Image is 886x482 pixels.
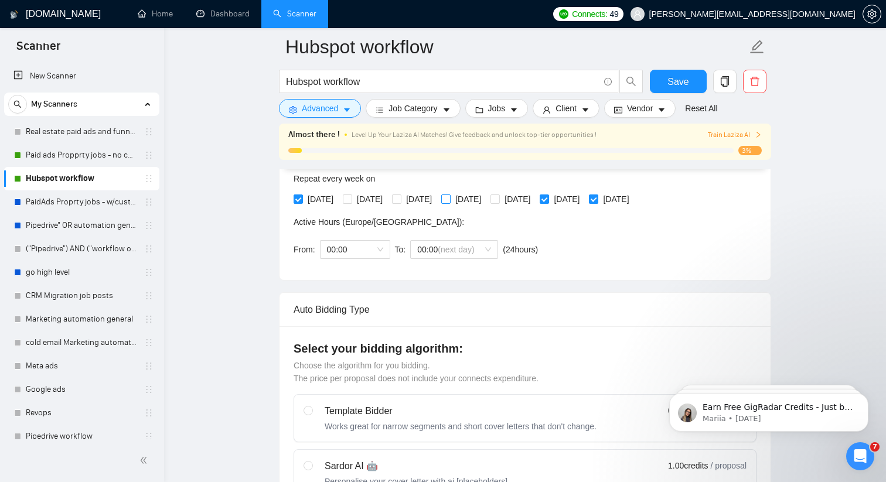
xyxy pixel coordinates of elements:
span: holder [144,432,154,441]
span: To: [395,245,406,254]
span: [DATE] [598,193,633,206]
button: setting [863,5,881,23]
span: holder [144,291,154,300]
span: Client [556,102,577,115]
span: (next day) [438,245,474,254]
span: folder [475,105,483,114]
img: upwork-logo.png [559,9,568,19]
a: go high level [26,261,137,284]
span: Active Hours ( Europe/[GEOGRAPHIC_DATA] ): [294,217,464,227]
span: setting [289,105,297,114]
span: My Scanners [31,93,77,116]
span: holder [144,361,154,371]
span: holder [144,151,154,160]
span: delete [744,76,766,87]
a: dashboardDashboard [196,9,250,19]
span: 00:00 [417,241,491,258]
span: holder [144,338,154,347]
span: 3% [738,146,762,155]
span: edit [749,39,765,54]
span: / proposal [711,460,747,471]
a: Meta ads [26,354,137,378]
a: Paid ads Propprty jobs - no custom questions [26,143,137,167]
span: [DATE] [549,193,584,206]
span: user [633,10,642,18]
button: Save [650,70,707,93]
span: holder [144,244,154,254]
a: Reset All [685,102,717,115]
span: [DATE] [303,193,338,206]
button: settingAdvancedcaret-down [279,99,361,118]
div: Works great for narrow segments and short cover letters that don't change. [325,421,597,432]
button: idcardVendorcaret-down [604,99,676,118]
button: folderJobscaret-down [465,99,529,118]
button: barsJob Categorycaret-down [366,99,460,118]
span: Scanner [7,37,70,62]
li: New Scanner [4,64,159,88]
a: Google ads [26,378,137,401]
a: searchScanner [273,9,316,19]
span: holder [144,408,154,418]
span: Almost there ! [288,128,340,141]
a: Marketing automation general [26,307,137,331]
span: From: [294,245,315,254]
span: [DATE] [451,193,486,206]
span: caret-down [657,105,666,114]
button: copy [713,70,737,93]
div: Auto Bidding Type [294,293,756,326]
img: logo [10,5,18,24]
span: holder [144,174,154,183]
span: caret-down [442,105,451,114]
span: holder [144,197,154,207]
span: search [9,100,26,108]
span: search [620,76,642,87]
a: Pipedrive" OR automation general [26,214,137,237]
a: setting [863,9,881,19]
a: ("Pipedrive") AND ("workflow or optimize) [26,237,137,261]
span: 00:00 [327,241,383,258]
button: search [619,70,643,93]
span: caret-down [510,105,518,114]
span: Save [667,74,689,89]
span: double-left [139,454,151,466]
span: Level Up Your Laziza AI Matches! Give feedback and unlock top-tier opportunities ! [352,131,597,139]
iframe: Intercom live chat [846,442,874,470]
span: idcard [614,105,622,114]
button: userClientcaret-down [533,99,599,118]
a: PaidAds Proprty jobs - w/custom questions [26,190,137,214]
a: cold email Marketing automation [26,331,137,354]
a: Real estate paid ads and funnels [26,120,137,143]
a: Pipedrive workflow [26,425,137,448]
button: search [8,95,27,114]
a: New Scanner [13,64,150,88]
input: Scanner name... [285,32,747,61]
span: 1.00 credits [668,459,708,472]
span: caret-down [343,105,351,114]
div: Template Bidder [325,404,597,418]
span: Repeat every week on [294,174,375,183]
span: user [543,105,551,114]
span: holder [144,315,154,324]
span: holder [144,385,154,394]
span: Earn Free GigRadar Credits - Just by Sharing Your Story! 💬 Want more credits for sending proposal... [51,34,202,323]
a: Revops [26,401,137,425]
span: bars [376,105,384,114]
span: [DATE] [401,193,437,206]
button: delete [743,70,766,93]
h4: Select your bidding algorithm: [294,340,756,357]
span: copy [714,76,736,87]
p: Message from Mariia, sent 6w ago [51,45,202,56]
a: homeHome [138,9,173,19]
span: [DATE] [500,193,535,206]
iframe: Intercom notifications message [652,368,886,450]
span: Job Category [389,102,437,115]
span: holder [144,268,154,277]
span: Advanced [302,102,338,115]
a: Hubspot workflow [26,167,137,190]
span: Jobs [488,102,506,115]
button: Train Laziza AI [708,129,762,141]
